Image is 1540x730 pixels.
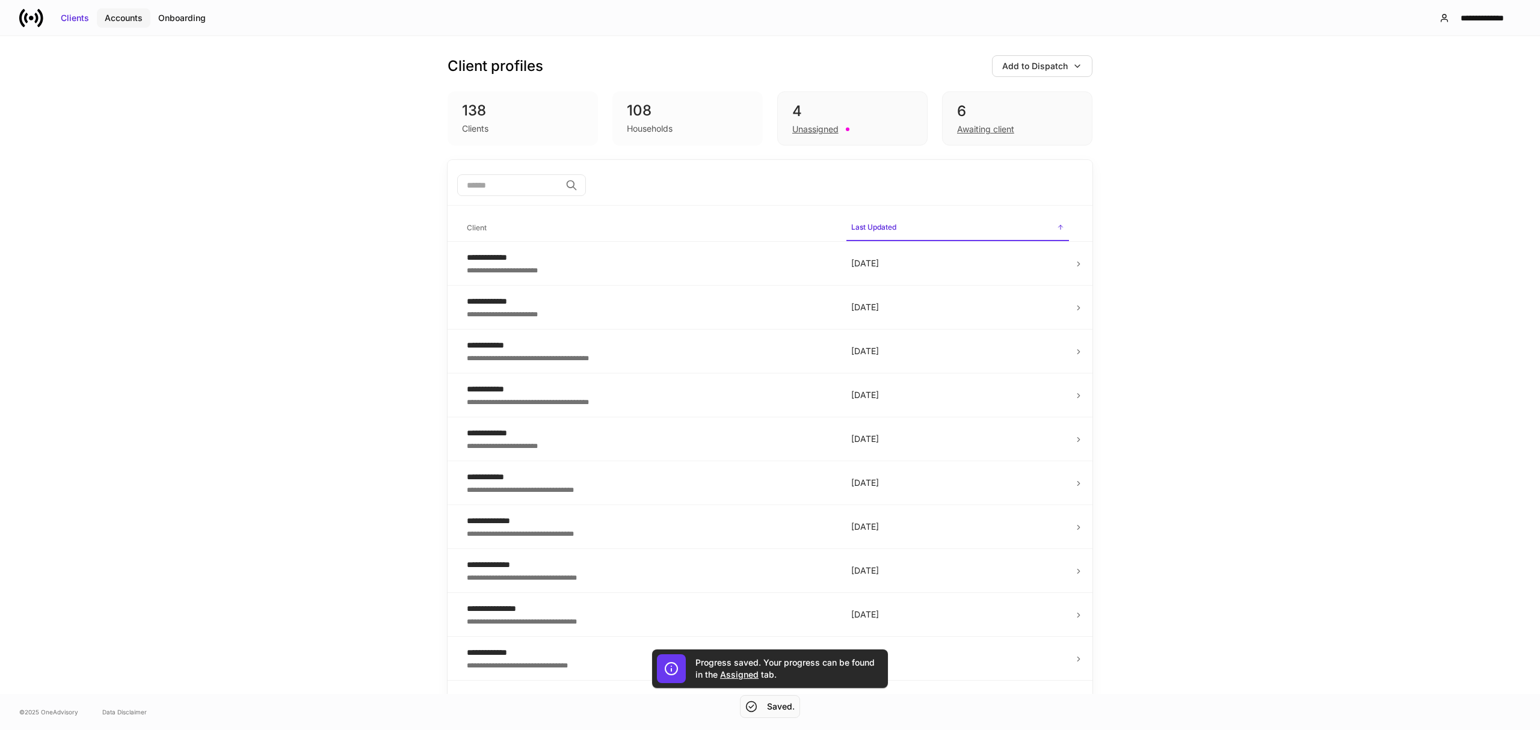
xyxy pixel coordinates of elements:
p: [DATE] [851,345,1064,357]
p: [DATE] [851,257,1064,269]
p: [DATE] [851,477,1064,489]
p: [DATE] [851,521,1064,533]
p: [DATE] [851,433,1064,445]
p: [DATE] [851,389,1064,401]
h5: Saved. [767,701,795,713]
h6: Client [467,222,487,233]
div: Onboarding [158,12,206,24]
div: Unassigned [792,123,839,135]
p: [DATE] [851,652,1064,664]
span: Last Updated [846,215,1069,241]
h3: Client profiles [448,57,543,76]
div: 138 [462,101,584,120]
div: 4 [792,102,913,121]
button: Accounts [97,8,150,28]
button: Onboarding [150,8,214,28]
p: [DATE] [851,301,1064,313]
div: Clients [462,123,488,135]
div: 6Awaiting client [942,91,1092,146]
div: 6 [957,102,1077,121]
div: Awaiting client [957,123,1014,135]
div: Clients [61,12,89,24]
div: 4Unassigned [777,91,928,146]
h5: Progress saved. Your progress can be found in the tab. [695,657,876,681]
p: [DATE] [851,565,1064,577]
div: Add to Dispatch [1002,60,1068,72]
button: Add to Dispatch [992,55,1092,77]
div: Households [627,123,673,135]
h6: Last Updated [851,221,896,233]
span: Client [462,216,837,241]
a: Assigned [720,669,759,679]
p: [DATE] [851,609,1064,621]
button: Clients [53,8,97,28]
div: Accounts [105,12,143,24]
span: © 2025 OneAdvisory [19,707,78,717]
div: 108 [627,101,748,120]
a: Data Disclaimer [102,707,147,717]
